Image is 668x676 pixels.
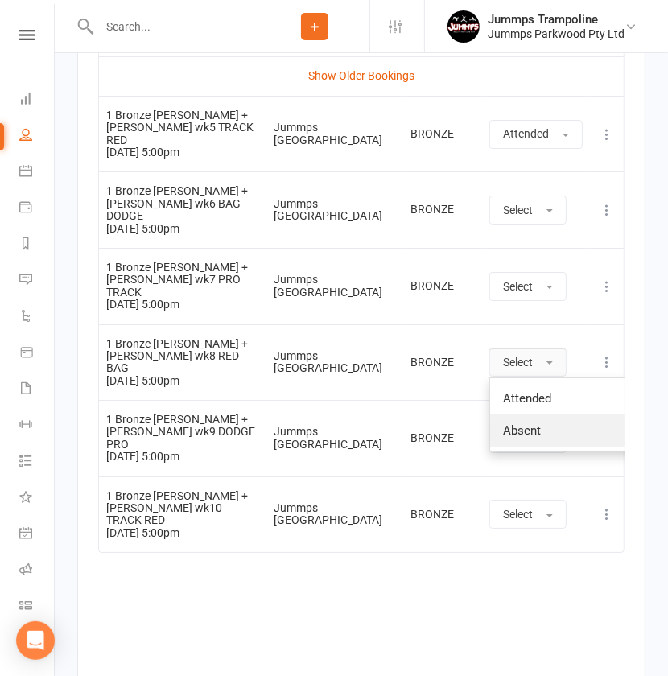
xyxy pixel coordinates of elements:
div: BRONZE [410,128,475,140]
span: Select [503,280,533,293]
div: 1 Bronze [PERSON_NAME] + [PERSON_NAME] wk9 DODGE PRO [106,414,259,451]
td: [DATE] 5:00pm [99,324,266,401]
a: Reports [19,227,56,263]
td: [DATE] 5:00pm [99,96,266,172]
span: Absent [503,423,541,438]
div: Jummps [GEOGRAPHIC_DATA] [274,122,396,146]
div: Jummps [GEOGRAPHIC_DATA] [274,198,396,223]
button: Attended [489,120,583,149]
span: Select [503,204,533,216]
button: Select [489,500,567,529]
a: General attendance kiosk mode [19,517,56,553]
div: 1 Bronze [PERSON_NAME] + [PERSON_NAME] wk6 BAG DODGE [106,185,259,222]
div: Jummps Trampoline [488,12,625,27]
div: Jummps [GEOGRAPHIC_DATA] [274,426,396,451]
span: Attended [503,391,551,406]
td: [DATE] 5:00pm [99,171,266,248]
td: [DATE] 5:00pm [99,248,266,324]
input: Search... [94,15,260,38]
td: [DATE] 5:00pm [99,476,266,553]
div: Jummps Parkwood Pty Ltd [488,27,625,41]
div: BRONZE [410,509,475,521]
a: Class kiosk mode [19,589,56,625]
a: Roll call kiosk mode [19,553,56,589]
div: Jummps [GEOGRAPHIC_DATA] [274,502,396,527]
div: BRONZE [410,204,475,216]
span: Attended [503,127,549,140]
a: People [19,118,56,155]
button: Select [489,196,567,225]
a: Absent [490,414,649,447]
div: 1 Bronze [PERSON_NAME] + [PERSON_NAME] wk7 PRO TRACK [106,262,259,299]
td: [DATE] 5:00pm [99,400,266,476]
a: Calendar [19,155,56,191]
img: thumb_image1698795904.png [447,10,480,43]
span: Select [503,508,533,521]
a: Payments [19,191,56,227]
div: 1 Bronze [PERSON_NAME] + [PERSON_NAME] wk10 TRACK RED [106,490,259,527]
div: 1 Bronze [PERSON_NAME] + [PERSON_NAME] wk5 TRACK RED [106,109,259,146]
button: Select [489,348,567,377]
div: Jummps [GEOGRAPHIC_DATA] [274,350,396,375]
a: Attended [490,382,649,414]
div: 1 Bronze [PERSON_NAME] + [PERSON_NAME] wk8 RED BAG [106,338,259,375]
div: Open Intercom Messenger [16,621,55,660]
div: BRONZE [410,432,475,444]
div: Jummps [GEOGRAPHIC_DATA] [274,274,396,299]
div: BRONZE [410,280,475,292]
button: Select [489,272,567,301]
a: Product Sales [19,336,56,372]
a: Dashboard [19,82,56,118]
a: What's New [19,480,56,517]
a: Show Older Bookings [308,69,414,82]
div: BRONZE [410,357,475,369]
span: Select [503,356,533,369]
